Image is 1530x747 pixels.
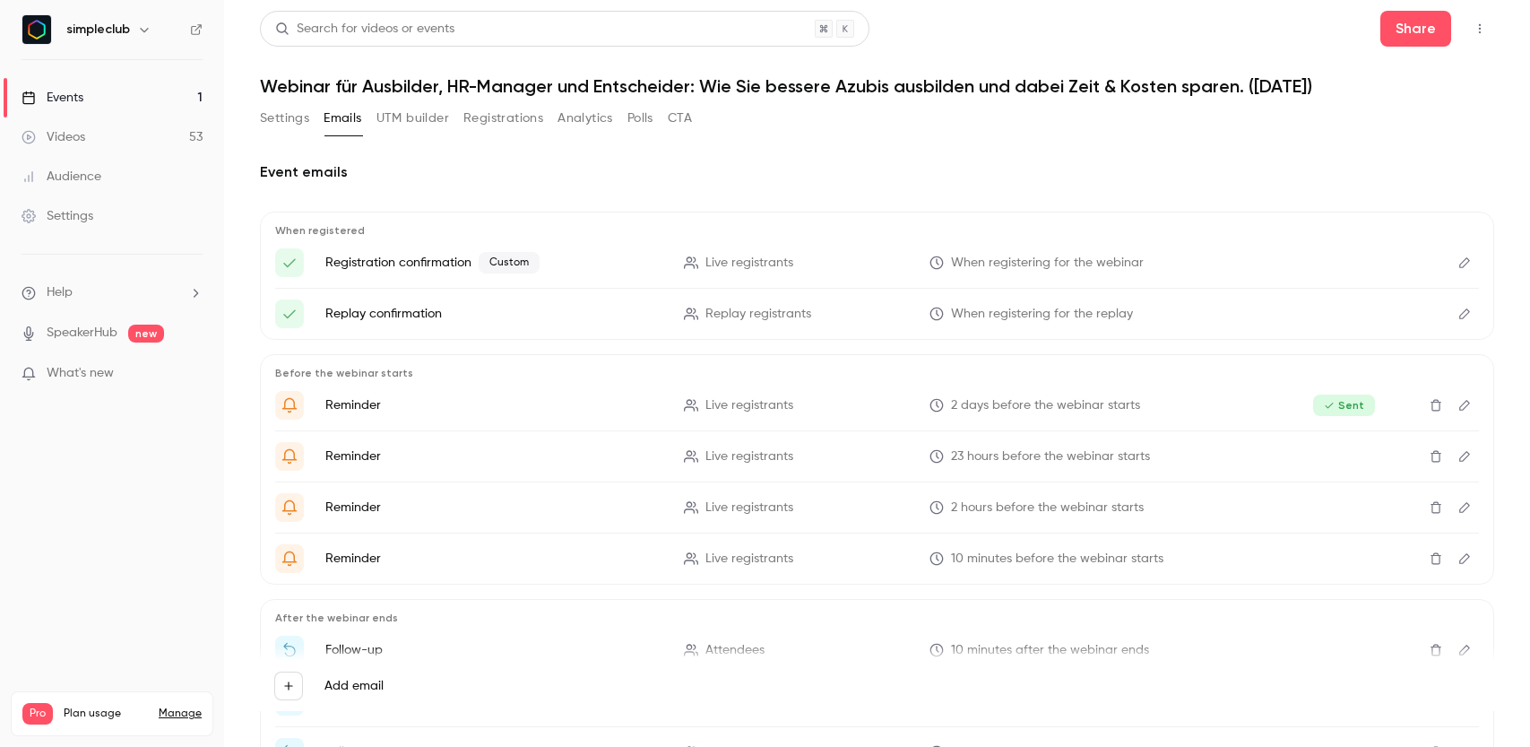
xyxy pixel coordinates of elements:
[275,636,1479,664] li: Vielen Dank für deine Teilnahme an "{{ event_name }}".
[325,305,662,323] p: Replay confirmation
[64,707,148,721] span: Plan usage
[22,207,93,225] div: Settings
[159,707,202,721] a: Manage
[705,305,811,324] span: Replay registrants
[705,447,793,466] span: Live registrants
[951,550,1163,569] span: 10 minutes before the webinar starts
[479,252,540,274] span: Custom
[275,300,1479,328] li: Hier ist dein Zugangslink zum Webinar "{{ event_name }}"!
[22,128,85,146] div: Videos
[705,396,793,415] span: Live registrants
[325,550,662,568] p: Reminder
[951,254,1144,273] span: When registering for the webinar
[325,641,662,659] p: Follow-up
[275,544,1479,573] li: Los geht’s: Dein Live-Webinar mit simpleclub beginnt gleich!
[325,396,662,414] p: Reminder
[324,677,384,695] label: Add email
[463,104,543,133] button: Registrations
[260,104,309,133] button: Settings
[951,396,1140,415] span: 2 days before the webinar starts
[47,324,117,343] a: SpeakerHub
[951,641,1149,660] span: 10 minutes after the webinar ends
[1450,300,1479,328] button: Edit
[22,283,203,302] li: help-dropdown-opener
[260,161,1494,183] h2: Event emails
[275,442,1479,471] li: Erinnerung: Morgen bist du beim Webinar mit simpleclub dabei.
[1422,493,1450,522] button: Delete
[324,104,361,133] button: Emails
[951,447,1150,466] span: 23 hours before the webinar starts
[275,248,1479,277] li: Hier ist dein Zugangslink zum Webinar "{{ event_name }}"!
[47,364,114,383] span: What's new
[668,104,692,133] button: CTA
[22,89,83,107] div: Events
[275,493,1479,522] li: "{{ event_name }}" startet in Kürze – sichere dir jetzt deinen Platz live.
[705,499,793,517] span: Live registrants
[951,499,1144,517] span: 2 hours before the webinar starts
[1450,636,1479,664] button: Edit
[1450,493,1479,522] button: Edit
[705,550,793,569] span: Live registrants
[1422,391,1450,420] button: Delete
[275,366,1479,380] p: Before the webinar starts
[1450,442,1479,471] button: Edit
[275,223,1479,238] p: When registered
[1450,391,1479,420] button: Edit
[627,104,653,133] button: Polls
[22,15,51,44] img: simpleclub
[325,252,662,274] p: Registration confirmation
[1450,248,1479,277] button: Edit
[260,75,1494,97] h1: Webinar für Ausbilder, HR-Manager und Entscheider: Wie Sie bessere Azubis ausbilden und dabei Zei...
[325,447,662,465] p: Reminder
[705,254,793,273] span: Live registrants
[325,499,662,517] p: Reminder
[275,20,454,39] div: Search for videos or events
[181,366,203,382] iframe: Noticeable Trigger
[128,325,164,343] span: new
[1450,544,1479,573] button: Edit
[1380,11,1451,47] button: Share
[376,104,449,133] button: UTM builder
[22,703,53,725] span: Pro
[705,641,765,660] span: Attendees
[1422,636,1450,664] button: Delete
[558,104,613,133] button: Analytics
[1422,544,1450,573] button: Delete
[1422,442,1450,471] button: Delete
[275,611,1479,625] p: After the webinar ends
[1313,395,1375,416] span: Sent
[951,305,1133,324] span: When registering for the replay
[47,283,73,302] span: Help
[66,21,130,39] h6: simpleclub
[275,391,1479,420] li: Nicht vergessen – in 2 Tagen ist dein Webinar mit simpleclub '{{ event_name }}'.
[22,168,101,186] div: Audience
